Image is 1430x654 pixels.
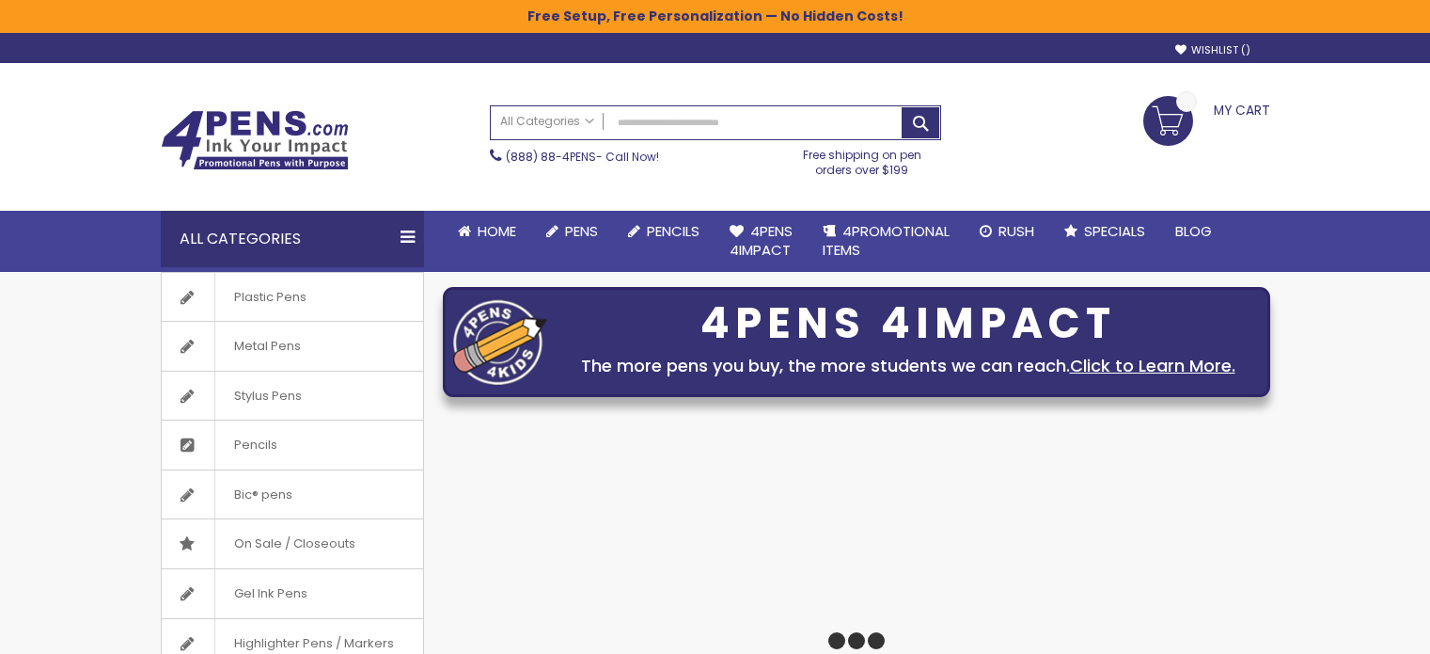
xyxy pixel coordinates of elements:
[1049,211,1160,252] a: Specials
[491,106,604,137] a: All Categories
[565,221,598,241] span: Pens
[161,110,349,170] img: 4Pens Custom Pens and Promotional Products
[214,322,320,371] span: Metal Pens
[1070,354,1235,377] a: Click to Learn More.
[478,221,516,241] span: Home
[1084,221,1145,241] span: Specials
[647,221,699,241] span: Pencils
[783,140,941,178] div: Free shipping on pen orders over $199
[557,304,1260,343] div: 4PENS 4IMPACT
[162,273,423,322] a: Plastic Pens
[730,221,793,260] span: 4Pens 4impact
[500,114,594,129] span: All Categories
[214,372,321,421] span: Stylus Pens
[823,221,950,260] span: 4PROMOTIONAL ITEMS
[1175,221,1212,241] span: Blog
[443,211,531,252] a: Home
[162,322,423,371] a: Metal Pens
[162,519,423,568] a: On Sale / Closeouts
[161,211,424,267] div: All Categories
[1175,43,1250,57] a: Wishlist
[1160,211,1227,252] a: Blog
[506,149,659,165] span: - Call Now!
[214,273,325,322] span: Plastic Pens
[162,421,423,470] a: Pencils
[453,299,547,385] img: four_pen_logo.png
[808,211,965,272] a: 4PROMOTIONALITEMS
[214,519,374,568] span: On Sale / Closeouts
[998,221,1034,241] span: Rush
[214,421,296,470] span: Pencils
[162,569,423,618] a: Gel Ink Pens
[965,211,1049,252] a: Rush
[506,149,596,165] a: (888) 88-4PENS
[162,372,423,421] a: Stylus Pens
[214,471,311,519] span: Bic® pens
[715,211,808,272] a: 4Pens4impact
[613,211,715,252] a: Pencils
[557,353,1260,379] div: The more pens you buy, the more students we can reach.
[531,211,613,252] a: Pens
[162,471,423,519] a: Bic® pens
[214,569,326,618] span: Gel Ink Pens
